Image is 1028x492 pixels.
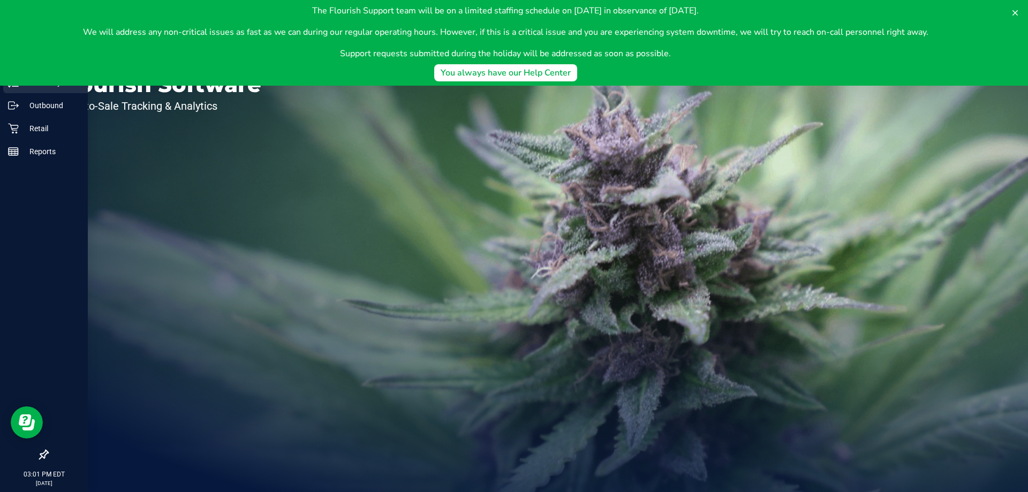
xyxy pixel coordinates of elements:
p: [DATE] [5,479,83,487]
p: Support requests submitted during the holiday will be addressed as soon as possible. [83,47,928,60]
p: We will address any non-critical issues as fast as we can during our regular operating hours. How... [83,26,928,39]
p: Reports [19,145,83,158]
p: Flourish Software [58,74,261,95]
p: Retail [19,122,83,135]
iframe: Resource center [11,406,43,438]
inline-svg: Outbound [8,100,19,111]
p: The Flourish Support team will be on a limited staffing schedule on [DATE] in observance of [DATE]. [83,4,928,17]
div: You always have our Help Center [441,66,571,79]
inline-svg: Reports [8,146,19,157]
p: Seed-to-Sale Tracking & Analytics [58,101,261,111]
p: 03:01 PM EDT [5,470,83,479]
p: Outbound [19,99,83,112]
inline-svg: Retail [8,123,19,134]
